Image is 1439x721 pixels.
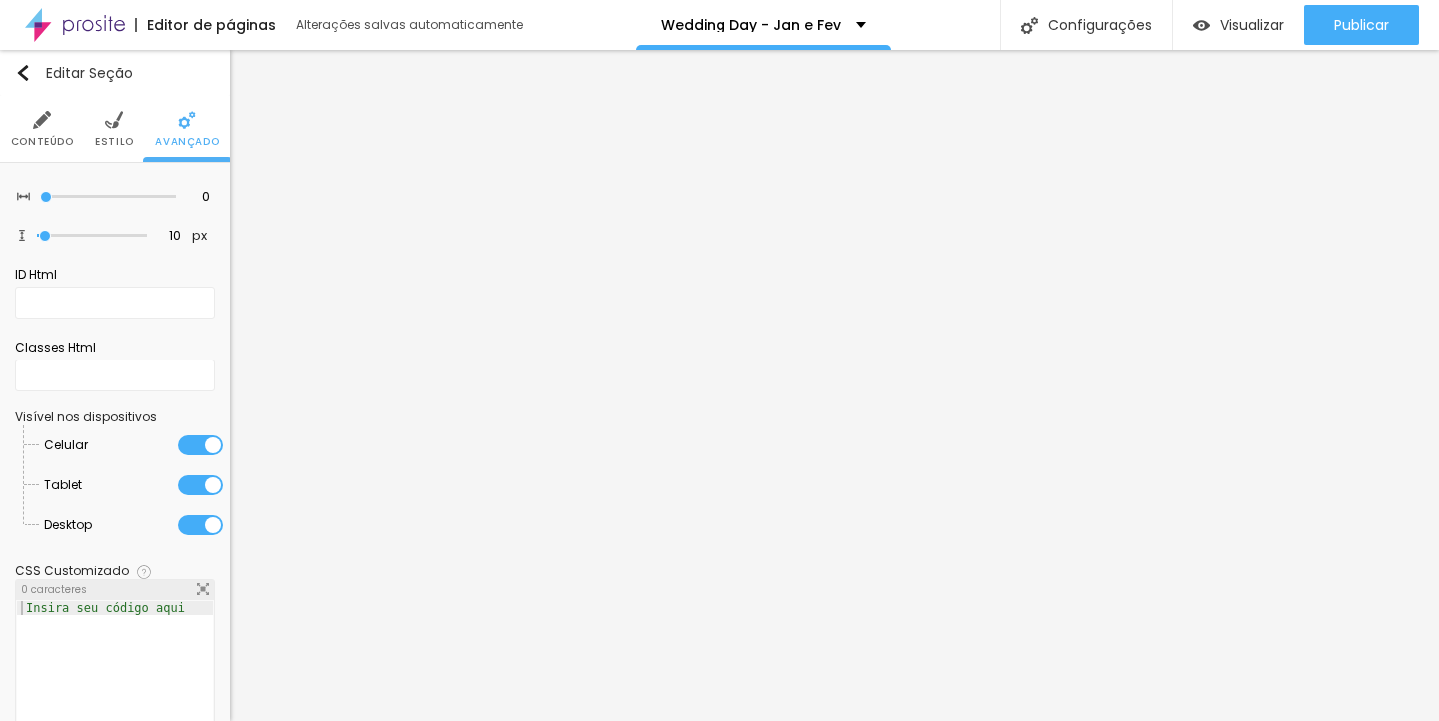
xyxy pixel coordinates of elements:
button: px [186,228,213,245]
div: Classes Html [15,339,215,357]
span: Tablet [44,465,82,505]
img: Icone [105,111,123,129]
span: Estilo [95,137,134,147]
div: 0 caracteres [16,580,214,600]
div: CSS Customizado [15,565,129,577]
div: Editor de páginas [135,18,276,32]
img: Icone [137,565,151,579]
iframe: Editor [230,50,1439,721]
img: view-1.svg [1193,17,1210,34]
span: Publicar [1334,17,1389,33]
button: Publicar [1304,5,1419,45]
span: Desktop [44,505,92,545]
div: Alterações salvas automaticamente [296,19,526,31]
p: Wedding Day - Jan e Fev [661,18,841,32]
span: Celular [44,425,88,465]
img: Icone [17,230,27,240]
div: Insira seu código aqui [17,601,194,615]
img: Icone [17,190,30,203]
div: Editar Seção [15,65,133,81]
img: Icone [178,111,196,129]
button: Visualizar [1173,5,1304,45]
span: Conteúdo [11,137,74,147]
img: Icone [197,583,209,595]
span: Visualizar [1220,17,1284,33]
div: Visível nos dispositivos [15,411,215,423]
span: Avançado [155,137,219,147]
img: Icone [1021,17,1038,34]
img: Icone [33,111,51,129]
img: Icone [15,65,31,81]
div: ID Html [15,266,215,284]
